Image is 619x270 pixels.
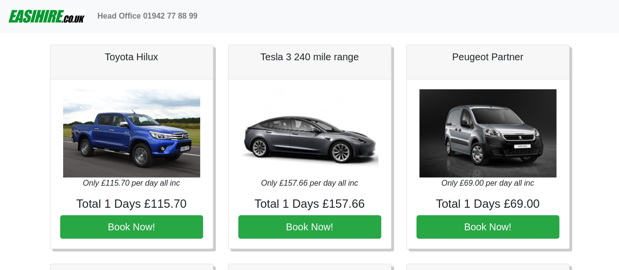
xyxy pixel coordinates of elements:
h5: Peugeot Partner [416,51,559,63]
i: Only £157.66 per day all inc [261,179,358,187]
button: Book Now! [238,215,381,239]
h4: Total 1 Days £157.66 [238,197,381,211]
h4: Total 1 Days £115.70 [60,197,203,211]
img: Tesla 3 240 mile range [241,89,378,177]
h4: Total 1 Days £69.00 [416,197,559,211]
i: Only £115.70 per day all inc [83,179,180,187]
button: Book Now! [60,215,203,239]
img: easihire_logo_small.png [8,6,86,26]
h5: Toyota Hilux [60,51,203,63]
a: Head Office 01942 77 88 99 [93,6,202,26]
img: Toyota Hilux [63,89,200,177]
button: Book Now! [416,215,559,239]
b: Head Office 01942 77 88 99 [97,12,198,20]
img: Peugeot Partner [419,89,556,177]
h5: Tesla 3 240 mile range [238,51,381,63]
i: Only £69.00 per day all inc [441,179,534,187]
